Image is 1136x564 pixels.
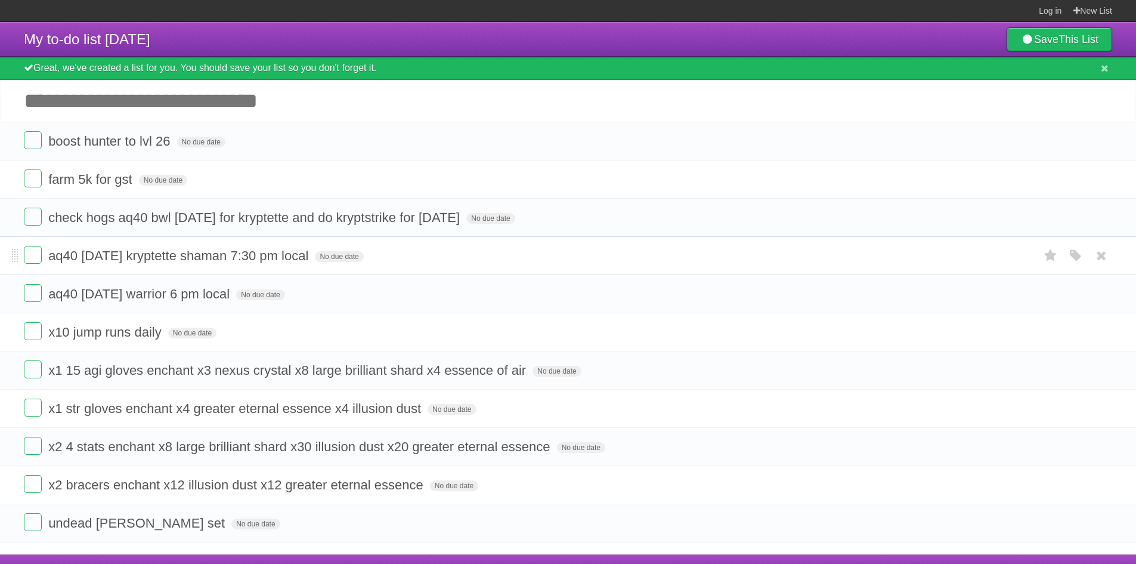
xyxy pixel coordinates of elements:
label: Done [24,131,42,149]
span: No due date [139,175,187,186]
span: aq40 [DATE] kryptette shaman 7:30 pm local [48,248,311,263]
span: x2 4 stats enchant x8 large brilliant shard x30 illusion dust x20 greater eternal essence [48,439,553,454]
span: x1 15 agi gloves enchant x3 nexus crystal x8 large brilliant shard x4 essence of air [48,363,529,378]
label: Done [24,360,42,378]
span: No due date [466,213,515,224]
label: Done [24,399,42,417]
span: farm 5k for gst [48,172,135,187]
label: Done [24,246,42,264]
span: No due date [557,442,605,453]
span: x2 bracers enchant x12 illusion dust x12 greater eternal essence [48,477,426,492]
span: boost hunter to lvl 26 [48,134,173,149]
label: Done [24,169,42,187]
span: No due date [428,404,476,415]
label: Done [24,208,42,226]
span: undead [PERSON_NAME] set [48,516,228,531]
span: x1 str gloves enchant x4 greater eternal essence x4 illusion dust [48,401,424,416]
span: No due date [231,519,280,529]
span: My to-do list [DATE] [24,31,150,47]
label: Done [24,475,42,493]
label: Done [24,513,42,531]
label: Done [24,437,42,455]
span: No due date [430,480,478,491]
span: x10 jump runs daily [48,325,165,340]
span: No due date [315,251,363,262]
label: Star task [1039,246,1062,266]
label: Done [24,322,42,340]
span: No due date [177,137,225,147]
span: check hogs aq40 bwl [DATE] for kryptette and do kryptstrike for [DATE] [48,210,463,225]
label: Done [24,284,42,302]
a: SaveThis List [1007,27,1112,51]
span: aq40 [DATE] warrior 6 pm local [48,286,233,301]
b: This List [1058,33,1098,45]
span: No due date [533,366,581,377]
span: No due date [236,289,284,300]
span: No due date [168,328,216,338]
